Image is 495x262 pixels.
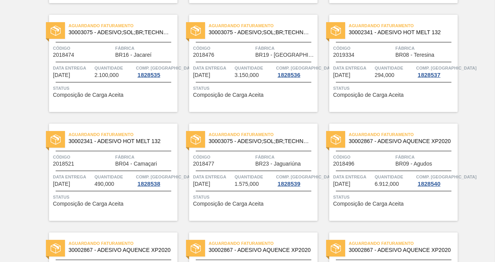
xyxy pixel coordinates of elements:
span: Aguardando Faturamento [349,239,458,247]
span: Aguardando Faturamento [68,22,177,30]
img: status [51,26,61,36]
span: Quantidade [235,64,274,72]
img: status [51,134,61,145]
a: Comp. [GEOGRAPHIC_DATA]1828537 [416,64,456,78]
span: Comp. Carga [136,64,196,72]
a: statusAguardando Faturamento30003075 - ADESIVO;SOL;BR;TECHNOMELT SUPRA HT 35125Código2018474Fábri... [37,15,177,112]
span: Status [333,84,456,92]
span: 2018476 [193,52,214,58]
span: 30002867 - ADESIVO AQUENCE XP2020 [209,247,311,253]
span: Composição de Carga Aceita [53,201,123,207]
span: Código [53,44,113,52]
span: 2.100,000 [95,72,119,78]
span: Comp. Carga [136,173,196,181]
span: Status [333,193,456,201]
span: 23/09/2025 [193,72,210,78]
span: 1.575,000 [235,181,259,187]
span: 2018521 [53,161,74,167]
span: Aguardando Faturamento [68,239,177,247]
a: statusAguardando Faturamento30003075 - ADESIVO;SOL;BR;TECHNOMELT SUPRA HT 35125Código2018476Fábri... [177,15,318,112]
a: Comp. [GEOGRAPHIC_DATA]1828539 [276,173,316,187]
span: Data entrega [193,64,233,72]
span: 2019334 [333,52,355,58]
a: statusAguardando Faturamento30002341 - ADESIVO HOT MELT 132Código2018521FábricaBR04 - CamaçariDat... [37,124,177,221]
a: Comp. [GEOGRAPHIC_DATA]1828536 [276,64,316,78]
span: Aguardando Faturamento [209,239,318,247]
img: status [51,243,61,253]
span: Data entrega [193,173,233,181]
span: 30002867 - ADESIVO AQUENCE XP2020 [349,247,451,253]
span: Data entrega [333,173,373,181]
span: Data entrega [53,64,93,72]
img: status [331,243,341,253]
span: BR09 - Agudos [395,161,432,167]
span: Status [53,193,176,201]
span: Código [53,153,113,161]
a: Comp. [GEOGRAPHIC_DATA]1828538 [136,173,176,187]
a: statusAguardando Faturamento30002341 - ADESIVO HOT MELT 132Código2019334FábricaBR08 - TeresinaDat... [318,15,458,112]
span: Código [333,153,393,161]
span: Aguardando Faturamento [349,22,458,30]
span: Fábrica [255,44,316,52]
span: Quantidade [375,64,414,72]
span: 3.150,000 [235,72,259,78]
span: 19/09/2025 [53,72,70,78]
span: 30002341 - ADESIVO HOT MELT 132 [349,30,451,35]
span: Código [193,44,253,52]
span: BR23 - Jaguariúna [255,161,301,167]
span: Composição de Carga Aceita [333,92,404,98]
img: status [191,26,201,36]
span: 29/09/2025 [333,72,350,78]
span: Composição de Carga Aceita [193,92,263,98]
span: Quantidade [95,64,134,72]
span: 30003075 - ADESIVO;SOL;BR;TECHNOMELT SUPRA HT 35125 [209,30,311,35]
a: statusAguardando Faturamento30003075 - ADESIVO;SOL;BR;TECHNOMELT SUPRA HT 35125Código2018477Fábri... [177,124,318,221]
span: Composição de Carga Aceita [333,201,404,207]
span: 490,000 [95,181,114,187]
div: 1828537 [416,72,442,78]
span: 30002867 - ADESIVO AQUENCE XP2020 [68,247,171,253]
div: 1828536 [276,72,302,78]
a: Comp. [GEOGRAPHIC_DATA]1828540 [416,173,456,187]
span: Fábrica [255,153,316,161]
span: Composição de Carga Aceita [193,201,263,207]
span: Comp. Carga [416,64,476,72]
span: Comp. Carga [416,173,476,181]
span: Aguardando Faturamento [68,131,177,138]
img: status [191,243,201,253]
span: 2018474 [53,52,74,58]
span: 29/09/2025 [333,181,350,187]
span: 30003075 - ADESIVO;SOL;BR;TECHNOMELT SUPRA HT 35125 [68,30,171,35]
span: 30002867 - ADESIVO AQUENCE XP2020 [349,138,451,144]
span: 6.912,000 [375,181,399,187]
span: Composição de Carga Aceita [53,92,123,98]
div: 1828540 [416,181,442,187]
span: 29/09/2025 [193,181,210,187]
span: BR08 - Teresina [395,52,434,58]
span: Status [193,193,316,201]
span: Código [333,44,393,52]
span: Data entrega [53,173,93,181]
span: Fábrica [115,44,176,52]
img: status [331,26,341,36]
span: Data entrega [333,64,373,72]
span: 30003075 - ADESIVO;SOL;BR;TECHNOMELT SUPRA HT 35125 [209,138,311,144]
a: Comp. [GEOGRAPHIC_DATA]1828535 [136,64,176,78]
span: Fábrica [395,153,456,161]
span: BR19 - Nova Rio [255,52,316,58]
span: Fábrica [115,153,176,161]
span: Aguardando Faturamento [349,131,458,138]
span: 294,000 [375,72,395,78]
div: 1828535 [136,72,161,78]
img: status [191,134,201,145]
span: Aguardando Faturamento [209,131,318,138]
span: Quantidade [95,173,134,181]
span: Aguardando Faturamento [209,22,318,30]
span: 2018496 [333,161,355,167]
span: Código [193,153,253,161]
span: Fábrica [395,44,456,52]
div: 1828538 [136,181,161,187]
span: Status [53,84,176,92]
span: 2018477 [193,161,214,167]
span: Quantidade [235,173,274,181]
